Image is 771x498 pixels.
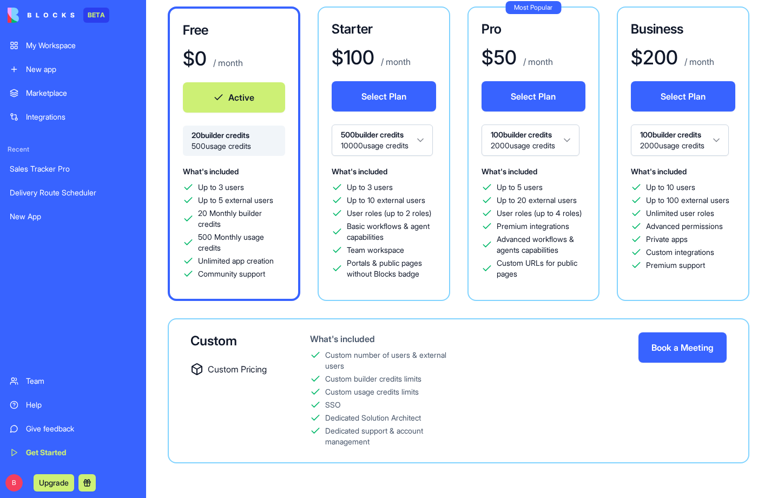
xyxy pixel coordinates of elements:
[505,1,561,14] div: Most Popular
[3,418,143,440] a: Give feedback
[521,55,553,68] p: / month
[183,82,285,113] button: Active
[646,182,695,193] span: Up to 10 users
[10,187,136,198] div: Delivery Route Scheduler
[347,245,404,255] span: Team workspace
[198,208,285,230] span: 20 Monthly builder credits
[26,376,136,386] div: Team
[183,22,285,39] h3: Free
[646,260,705,271] span: Premium support
[332,81,436,112] button: Select Plan
[34,477,74,488] a: Upgrade
[646,221,723,232] span: Advanced permissions
[497,234,586,255] span: Advanced workflows & agents capabilities
[8,8,109,23] a: BETA
[83,8,109,23] div: BETA
[3,394,143,416] a: Help
[325,350,461,371] div: Custom number of users & external users
[3,35,143,56] a: My Workspace
[183,48,207,69] h1: $ 0
[3,206,143,227] a: New App
[198,255,274,266] span: Unlimited app creation
[482,167,537,176] span: What's included
[497,182,543,193] span: Up to 5 users
[211,56,243,69] p: / month
[26,112,136,122] div: Integrations
[638,332,727,363] button: Book a Meeting
[646,247,714,258] span: Custom integrations
[198,182,244,193] span: Up to 3 users
[646,208,714,219] span: Unlimited user roles
[3,442,143,463] a: Get Started
[325,399,341,410] div: SSO
[497,221,569,232] span: Premium integrations
[3,106,143,128] a: Integrations
[347,208,431,219] span: User roles (up to 2 roles)
[497,208,582,219] span: User roles (up to 4 roles)
[3,370,143,392] a: Team
[183,167,239,176] span: What's included
[631,167,687,176] span: What's included
[379,55,411,68] p: / month
[26,40,136,51] div: My Workspace
[332,21,436,38] h3: Starter
[682,55,714,68] p: / month
[192,141,276,152] span: 500 usage credits
[3,158,143,180] a: Sales Tracker Pro
[631,47,678,68] h1: $ 200
[310,332,461,345] div: What's included
[347,182,393,193] span: Up to 3 users
[3,182,143,204] a: Delivery Route Scheduler
[325,425,461,447] div: Dedicated support & account management
[482,81,586,112] button: Select Plan
[26,399,136,410] div: Help
[347,195,425,206] span: Up to 10 external users
[497,258,586,279] span: Custom URLs for public pages
[332,167,387,176] span: What's included
[3,82,143,104] a: Marketplace
[198,232,285,253] span: 500 Monthly usage credits
[347,258,436,279] span: Portals & public pages without Blocks badge
[26,423,136,434] div: Give feedback
[482,21,586,38] h3: Pro
[325,373,421,384] div: Custom builder credits limits
[646,234,688,245] span: Private apps
[497,195,577,206] span: Up to 20 external users
[646,195,729,206] span: Up to 100 external users
[5,474,23,492] span: B
[482,47,517,68] h1: $ 50
[26,88,136,99] div: Marketplace
[3,58,143,80] a: New app
[198,268,265,279] span: Community support
[8,8,75,23] img: logo
[26,64,136,75] div: New app
[198,195,273,206] span: Up to 5 external users
[208,363,267,376] span: Custom Pricing
[325,386,419,397] div: Custom usage credits limits
[325,412,421,423] div: Dedicated Solution Architect
[34,474,74,492] button: Upgrade
[192,130,276,141] span: 20 builder credits
[631,81,735,112] button: Select Plan
[631,21,735,38] h3: Business
[190,332,275,350] div: Custom
[26,447,136,458] div: Get Started
[332,47,374,68] h1: $ 100
[347,221,436,243] span: Basic workflows & agent capabilities
[10,163,136,174] div: Sales Tracker Pro
[3,145,143,154] span: Recent
[10,211,136,222] div: New App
